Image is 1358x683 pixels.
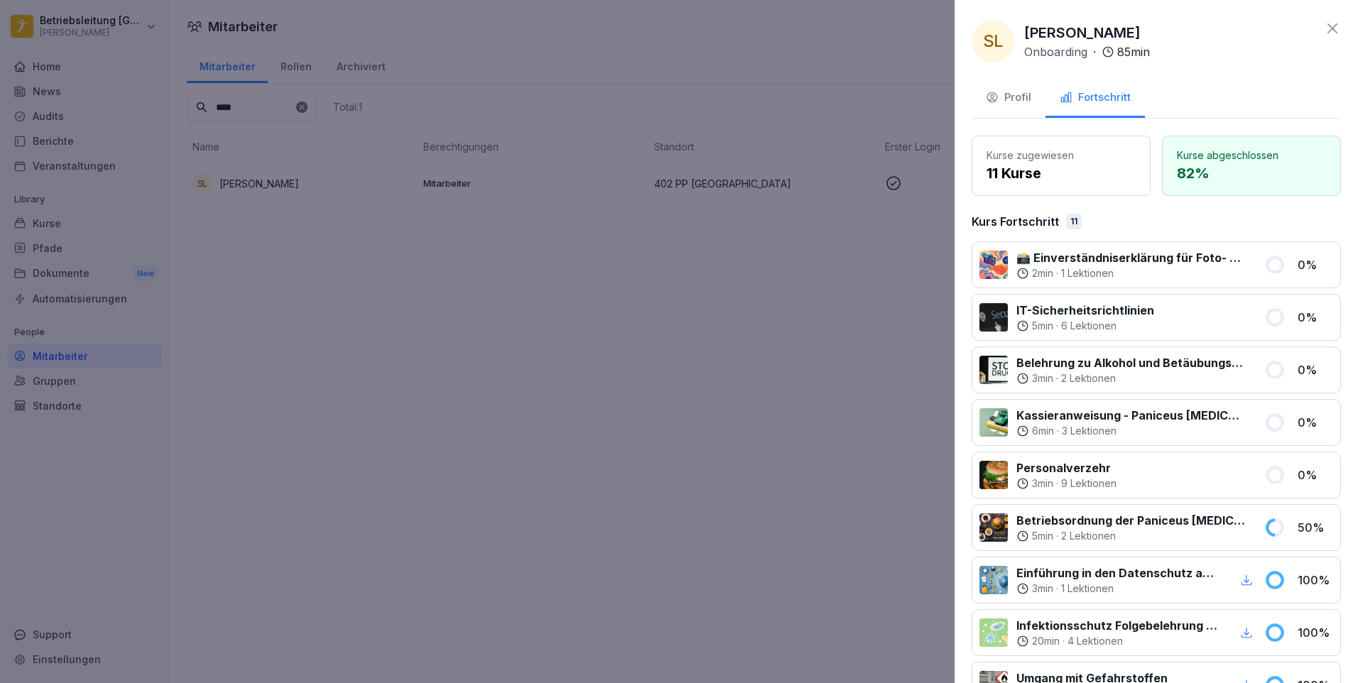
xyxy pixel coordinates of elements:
[987,148,1136,163] p: Kurse zugewiesen
[1061,581,1114,596] p: 1 Lektionen
[1060,89,1131,106] div: Fortschritt
[1032,319,1053,333] p: 5 min
[1298,309,1333,326] p: 0 %
[1016,529,1247,543] div: ·
[1298,361,1333,378] p: 0 %
[1061,319,1117,333] p: 6 Lektionen
[972,20,1014,62] div: SL
[1298,572,1333,589] p: 100 %
[1016,581,1220,596] div: ·
[1016,302,1154,319] p: IT-Sicherheitsrichtlinien
[1298,256,1333,273] p: 0 %
[1016,407,1247,424] p: Kassieranweisung - Paniceus [MEDICAL_DATA] Systemzentrale GmbH
[1016,266,1247,280] div: ·
[1016,371,1247,386] div: ·
[1045,80,1145,118] button: Fortschritt
[1061,529,1116,543] p: 2 Lektionen
[1061,476,1117,491] p: 9 Lektionen
[986,89,1031,106] div: Profil
[1016,476,1117,491] div: ·
[1016,617,1220,634] p: Infektionsschutz Folgebelehrung (nach §43 IfSG)
[1024,43,1150,60] div: ·
[1298,414,1333,431] p: 0 %
[1298,624,1333,641] p: 100 %
[1016,459,1117,476] p: Personalverzehr
[1016,424,1247,438] div: ·
[1066,214,1082,229] div: 11
[1032,634,1060,648] p: 20 min
[1032,424,1054,438] p: 6 min
[1024,22,1141,43] p: [PERSON_NAME]
[1016,319,1154,333] div: ·
[1061,266,1114,280] p: 1 Lektionen
[1177,148,1326,163] p: Kurse abgeschlossen
[1016,249,1247,266] p: 📸 Einverständniserklärung für Foto- und Videonutzung
[1298,519,1333,536] p: 50 %
[1068,634,1123,648] p: 4 Lektionen
[1032,529,1053,543] p: 5 min
[1117,43,1150,60] p: 85 min
[1016,564,1220,581] p: Einführung in den Datenschutz am Arbeitsplatz nach Art. 13 ff. DSGVO
[1032,581,1053,596] p: 3 min
[972,80,1045,118] button: Profil
[1061,371,1116,386] p: 2 Lektionen
[1024,43,1087,60] p: Onboarding
[1016,354,1247,371] p: Belehrung zu Alkohol und Betäubungsmitteln am Arbeitsplatz
[1177,163,1326,184] p: 82 %
[987,163,1136,184] p: 11 Kurse
[1032,371,1053,386] p: 3 min
[1298,466,1333,483] p: 0 %
[1062,424,1117,438] p: 3 Lektionen
[972,213,1059,230] p: Kurs Fortschritt
[1032,266,1053,280] p: 2 min
[1016,512,1247,529] p: Betriebsordnung der Paniceus [MEDICAL_DATA] Systemzentrale
[1016,634,1220,648] div: ·
[1032,476,1053,491] p: 3 min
